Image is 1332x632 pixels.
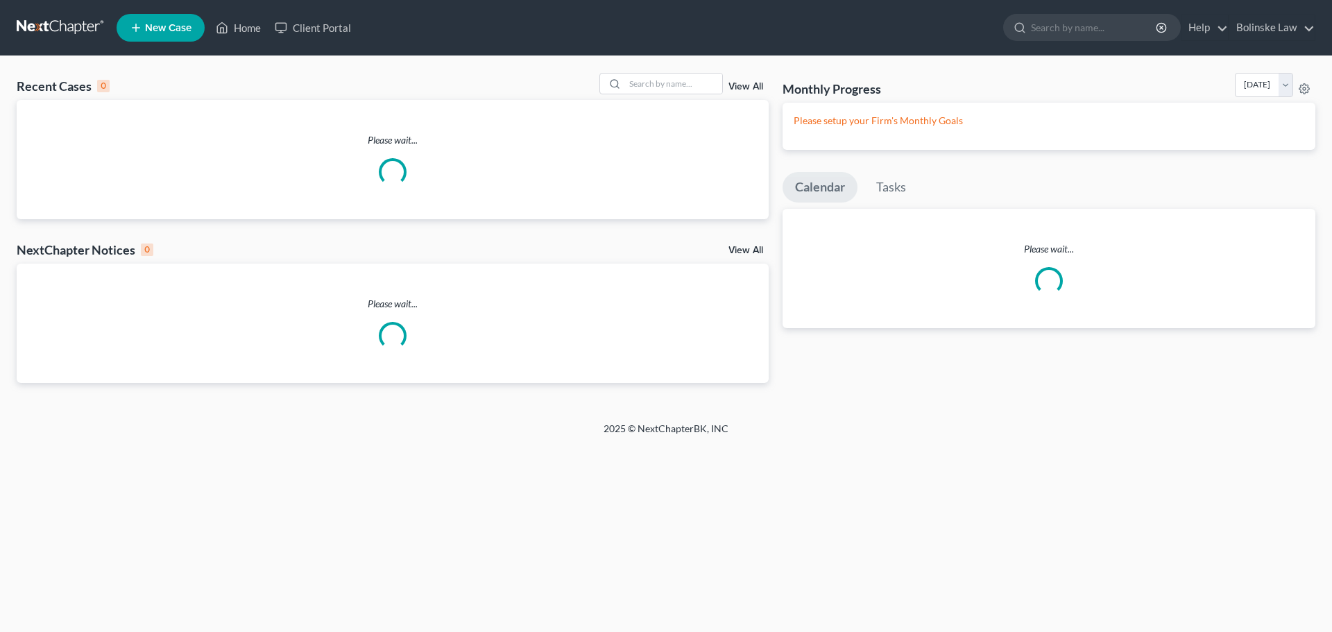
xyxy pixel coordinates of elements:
div: Recent Cases [17,78,110,94]
div: NextChapter Notices [17,241,153,258]
a: Client Portal [268,15,358,40]
a: View All [728,246,763,255]
div: 0 [97,80,110,92]
h3: Monthly Progress [783,80,881,97]
a: Home [209,15,268,40]
div: 2025 © NextChapterBK, INC [271,422,1061,447]
p: Please wait... [783,242,1315,256]
p: Please setup your Firm's Monthly Goals [794,114,1304,128]
input: Search by name... [625,74,722,94]
a: Bolinske Law [1229,15,1315,40]
span: New Case [145,23,191,33]
div: 0 [141,244,153,256]
a: Help [1181,15,1228,40]
p: Please wait... [17,297,769,311]
a: Tasks [864,172,919,203]
p: Please wait... [17,133,769,147]
a: Calendar [783,172,857,203]
input: Search by name... [1031,15,1158,40]
a: View All [728,82,763,92]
